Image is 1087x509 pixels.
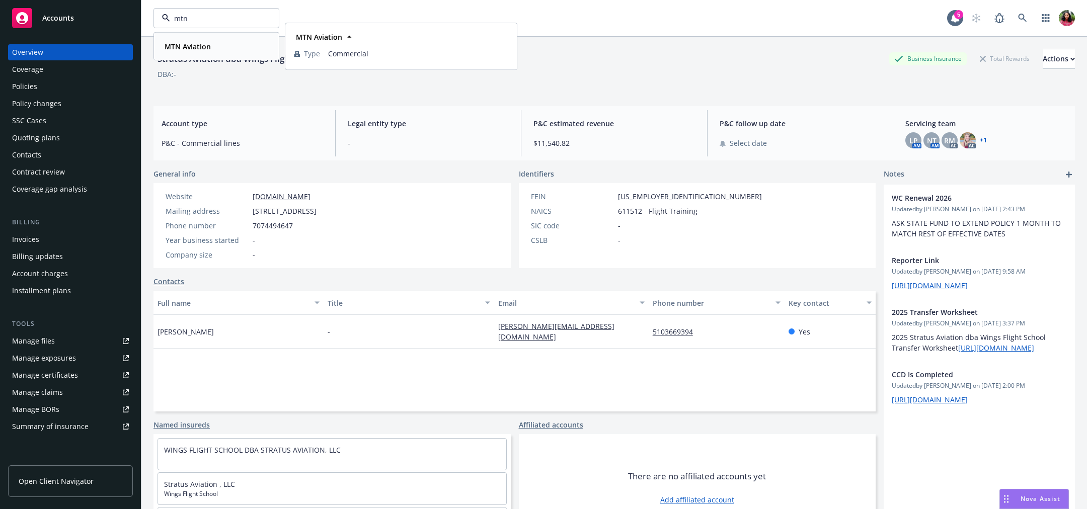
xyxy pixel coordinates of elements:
span: P&C estimated revenue [533,118,695,129]
button: Email [494,291,649,315]
strong: MTN Aviation [165,42,211,51]
span: Reporter Link [892,255,1041,266]
a: Manage exposures [8,350,133,366]
div: Policy changes [12,96,61,112]
span: CCD Is Completed [892,369,1041,380]
a: Overview [8,44,133,60]
span: Wings Flight School [164,489,500,498]
img: photo [960,132,976,148]
span: - [618,220,620,231]
span: - [348,138,509,148]
a: Manage BORs [8,401,133,417]
div: Phone number [166,220,249,231]
a: Contacts [8,147,133,163]
div: CCD Is CompletedUpdatedby [PERSON_NAME] on [DATE] 2:00 PM[URL][DOMAIN_NAME] [884,361,1075,413]
button: Nova Assist [999,489,1069,509]
span: Identifiers [519,168,554,179]
span: Servicing team [905,118,1067,129]
span: General info [153,168,196,179]
a: [DOMAIN_NAME] [253,192,310,201]
span: Legal entity type [348,118,509,129]
div: Year business started [166,235,249,245]
button: Phone number [649,291,785,315]
div: Installment plans [12,283,71,299]
div: 5 [954,10,963,19]
div: Email [498,298,634,308]
div: 2025 Transfer WorksheetUpdatedby [PERSON_NAME] on [DATE] 3:37 PM2025 Stratus Aviation dba Wings F... [884,299,1075,361]
a: Manage files [8,333,133,349]
span: Accounts [42,14,74,22]
a: Report a Bug [989,8,1010,28]
span: [US_EMPLOYER_IDENTIFICATION_NUMBER] [618,191,762,202]
div: Policies [12,78,37,95]
span: LP [909,135,918,146]
a: Search [1013,8,1033,28]
a: Accounts [8,4,133,32]
div: Manage exposures [12,350,76,366]
button: Title [324,291,494,315]
div: Contacts [12,147,41,163]
a: [URL][DOMAIN_NAME] [892,395,968,404]
a: Invoices [8,231,133,247]
a: Stratus Aviation , LLC [164,479,235,489]
span: ASK STATE FUND TO EXTEND POLICY 1 MONTH TO MATCH REST OF EFFECTIVE DATES [892,218,1063,238]
a: Add affiliated account [660,494,734,505]
span: WC Renewal 2026 [892,193,1041,203]
div: WC Renewal 2026Updatedby [PERSON_NAME] on [DATE] 2:43 PMASK STATE FUND TO EXTEND POLICY 1 MONTH T... [884,185,1075,247]
div: Reporter LinkUpdatedby [PERSON_NAME] on [DATE] 9:58 AM[URL][DOMAIN_NAME] [884,247,1075,299]
button: Actions [1043,49,1075,69]
span: RM [944,135,955,146]
div: FEIN [531,191,614,202]
div: Website [166,191,249,202]
a: [PERSON_NAME][EMAIL_ADDRESS][DOMAIN_NAME] [498,321,614,342]
div: Summary of insurance [12,418,89,435]
div: Manage certificates [12,367,78,383]
span: NT [927,135,937,146]
div: SIC code [531,220,614,231]
div: Actions [1043,49,1075,68]
span: 2025 Transfer Worksheet [892,307,1041,317]
div: Invoices [12,231,39,247]
div: Billing [8,217,133,227]
a: Contract review [8,164,133,180]
a: Policy changes [8,96,133,112]
a: Contacts [153,276,184,287]
span: There are no affiliated accounts yet [628,470,766,482]
div: SSC Cases [12,113,46,129]
a: SSC Cases [8,113,133,129]
button: Key contact [785,291,876,315]
div: Analytics hub [8,455,133,465]
div: Contract review [12,164,65,180]
a: [URL][DOMAIN_NAME] [892,281,968,290]
a: 5103669394 [653,327,701,336]
div: Company size [166,249,249,260]
span: - [253,249,255,260]
img: photo [1059,10,1075,26]
a: Switch app [1036,8,1056,28]
span: Type [304,48,320,59]
span: [PERSON_NAME] [158,326,214,337]
div: Manage BORs [12,401,59,417]
a: Coverage gap analysis [8,181,133,197]
div: Phone number [653,298,770,308]
div: Overview [12,44,43,60]
span: Yes [799,326,810,337]
p: 2025 Stratus Aviation dba Wings Flight School Transfer Worksheet [892,332,1067,353]
div: Key contact [789,298,861,308]
div: Drag to move [1000,489,1013,508]
span: - [253,235,255,245]
span: Updated by [PERSON_NAME] on [DATE] 3:37 PM [892,319,1067,328]
a: [URL][DOMAIN_NAME] [958,343,1034,353]
div: Account charges [12,266,68,282]
span: 7074494647 [253,220,293,231]
span: P&C - Commercial lines [162,138,323,148]
div: Coverage [12,61,43,77]
a: +1 [980,137,987,143]
span: Account type [162,118,323,129]
span: Commercial [328,48,508,59]
div: Mailing address [166,206,249,216]
div: Manage claims [12,384,63,400]
a: Manage claims [8,384,133,400]
div: Tools [8,319,133,329]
